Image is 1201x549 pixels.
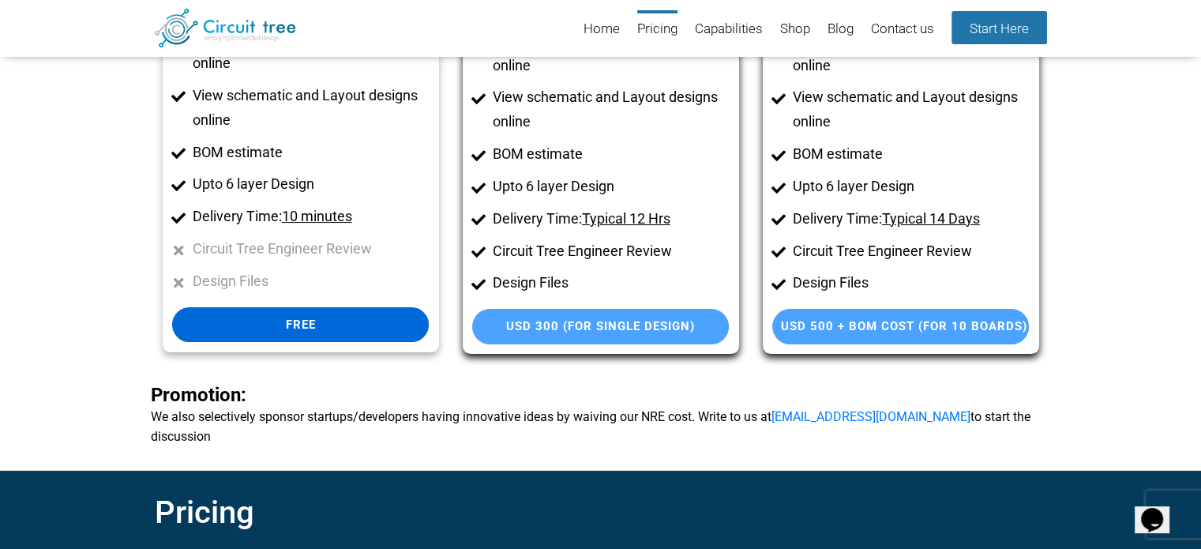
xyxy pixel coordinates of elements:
[771,409,970,424] a: [EMAIL_ADDRESS][DOMAIN_NAME]
[151,384,246,406] span: Promotion:
[151,385,1051,446] b: We also selectively sponsor startups/developers having innovative ideas by waiving our NRE cost. ...
[493,271,729,295] li: Design Files
[793,271,1029,295] li: Design Files
[793,175,1029,199] li: Upto 6 layer Design
[584,10,620,49] a: Home
[637,10,677,49] a: Pricing
[155,9,296,47] img: Circuit Tree
[871,10,934,49] a: Contact us
[193,237,429,261] li: Circuit Tree Engineer Review
[193,205,429,229] li: Delivery Time:
[193,269,429,294] li: Design Files
[695,10,763,49] a: Capabilities
[793,239,1029,264] li: Circuit Tree Engineer Review
[780,10,810,49] a: Shop
[493,207,729,231] li: Delivery Time:
[772,309,1029,344] a: USD 500 + BOM Cost (For 10 Boards)
[193,141,429,165] li: BOM estimate
[493,85,729,134] li: View schematic and Layout designs online
[793,85,1029,134] li: View schematic and Layout designs online
[493,142,729,167] li: BOM estimate
[793,142,1029,167] li: BOM estimate
[493,175,729,199] li: Upto 6 layer Design
[793,207,1029,231] li: Delivery Time:
[828,10,854,49] a: Blog
[1135,486,1185,533] iframe: chat widget
[193,172,429,197] li: Upto 6 layer Design
[472,309,729,344] a: USD 300 (For single Design)
[882,210,980,227] u: Typical 14 Days
[582,210,670,227] u: Typical 12 Hrs
[193,84,429,133] li: View schematic and Layout designs online
[282,208,352,224] u: 10 minutes
[951,11,1047,44] a: Start Here
[172,307,429,343] a: Free
[493,239,729,264] li: Circuit Tree Engineer Review
[155,486,1047,540] h2: Pricing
